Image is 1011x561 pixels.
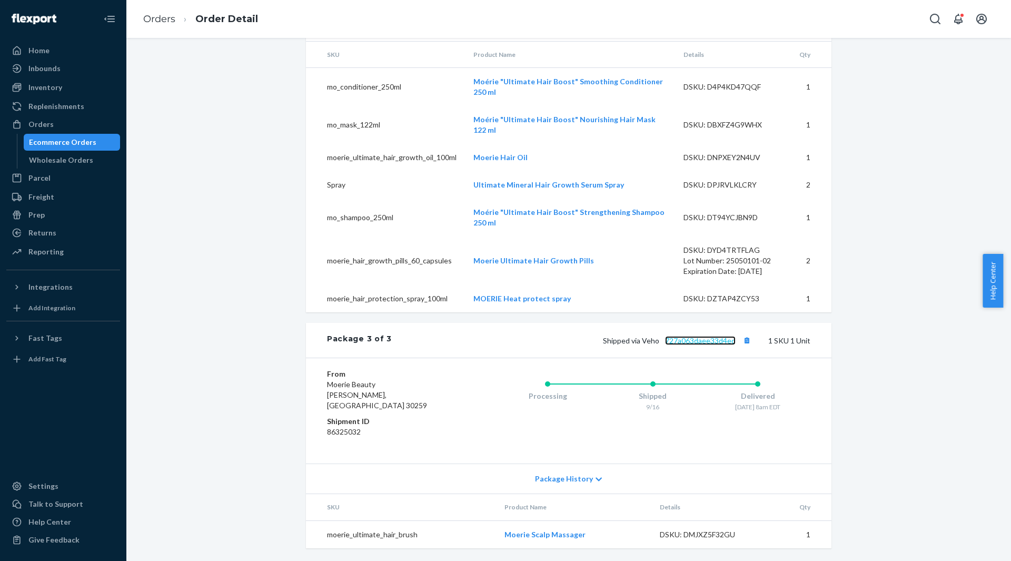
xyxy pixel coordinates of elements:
[6,532,120,548] button: Give Feedback
[6,330,120,347] button: Fast Tags
[306,144,465,171] td: moerie_ultimate_hair_growth_oil_100ml
[28,355,66,363] div: Add Fast Tag
[665,336,736,345] a: 727a063daee33d4ed
[6,514,120,530] a: Help Center
[603,336,754,345] span: Shipped via Veho
[791,237,831,285] td: 2
[28,228,56,238] div: Returns
[473,256,594,265] a: Moerie Ultimate Hair Growth Pills
[683,255,782,266] div: Lot Number: 25050101-02
[28,282,73,292] div: Integrations
[791,42,831,68] th: Qty
[6,79,120,96] a: Inventory
[28,333,62,343] div: Fast Tags
[6,42,120,59] a: Home
[28,63,61,74] div: Inbounds
[306,199,465,237] td: mo_shampoo_250ml
[28,119,54,130] div: Orders
[705,402,810,411] div: [DATE] 8am EDT
[24,152,121,169] a: Wholesale Orders
[6,224,120,241] a: Returns
[12,14,56,24] img: Flexport logo
[29,155,93,165] div: Wholesale Orders
[28,247,64,257] div: Reporting
[6,478,120,495] a: Settings
[306,237,465,285] td: moerie_hair_growth_pills_60_capsules
[473,180,624,189] a: Ultimate Mineral Hair Growth Serum Spray
[24,134,121,151] a: Ecommerce Orders
[948,8,969,29] button: Open notifications
[791,171,831,199] td: 2
[327,369,453,379] dt: From
[327,416,453,427] dt: Shipment ID
[767,520,831,548] td: 1
[535,474,593,484] span: Package History
[327,380,427,410] span: Moerie Beauty [PERSON_NAME], [GEOGRAPHIC_DATA] 30259
[473,77,663,96] a: Moérie "Ultimate Hair Boost" Smoothing Conditioner 250 ml
[306,171,465,199] td: Spray
[740,333,754,347] button: Copy tracking number
[28,82,62,93] div: Inventory
[28,499,83,509] div: Talk to Support
[99,8,120,29] button: Close Navigation
[306,106,465,144] td: mo_mask_122ml
[791,285,831,312] td: 1
[683,293,782,304] div: DSKU: DZTAP4ZCY53
[6,98,120,115] a: Replenishments
[28,303,75,312] div: Add Integration
[791,199,831,237] td: 1
[6,351,120,368] a: Add Fast Tag
[504,530,586,539] a: Moerie Scalp Massager
[306,494,496,520] th: SKU
[495,391,600,401] div: Processing
[651,494,767,520] th: Details
[28,192,54,202] div: Freight
[473,294,571,303] a: MOERIE Heat protect spray
[6,279,120,296] button: Integrations
[6,116,120,133] a: Orders
[29,137,96,147] div: Ecommerce Orders
[683,266,782,277] div: Expiration Date: [DATE]
[473,153,528,162] a: Moerie Hair Oil
[6,170,120,186] a: Parcel
[6,243,120,260] a: Reporting
[6,300,120,317] a: Add Integration
[473,115,656,134] a: Moérie "Ultimate Hair Boost" Nourishing Hair Mask 122 ml
[306,42,465,68] th: SKU
[791,144,831,171] td: 1
[28,210,45,220] div: Prep
[6,206,120,223] a: Prep
[6,189,120,205] a: Freight
[6,60,120,77] a: Inbounds
[767,494,831,520] th: Qty
[705,391,810,401] div: Delivered
[28,517,71,527] div: Help Center
[473,208,665,227] a: Moérie "Ultimate Hair Boost" Strengthening Shampoo 250 ml
[327,427,453,437] dd: 86325032
[392,333,810,347] div: 1 SKU 1 Unit
[28,101,84,112] div: Replenishments
[660,529,759,540] div: DSKU: DMJXZ5F32GU
[306,520,496,548] td: moerie_ultimate_hair_brush
[683,180,782,190] div: DSKU: DPJRVLKLCRY
[496,494,651,520] th: Product Name
[683,212,782,223] div: DSKU: DT94YCJBN9D
[791,106,831,144] td: 1
[135,4,266,35] ol: breadcrumbs
[327,333,392,347] div: Package 3 of 3
[600,402,706,411] div: 9/16
[683,82,782,92] div: DSKU: D4P4KD47QQF
[6,496,120,513] a: Talk to Support
[306,68,465,106] td: mo_conditioner_250ml
[306,285,465,312] td: moerie_hair_protection_spray_100ml
[971,8,992,29] button: Open account menu
[28,173,51,183] div: Parcel
[28,45,49,56] div: Home
[465,42,675,68] th: Product Name
[600,391,706,401] div: Shipped
[195,13,258,25] a: Order Detail
[983,254,1003,308] button: Help Center
[683,120,782,130] div: DSKU: DBXFZ4G9WHX
[143,13,175,25] a: Orders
